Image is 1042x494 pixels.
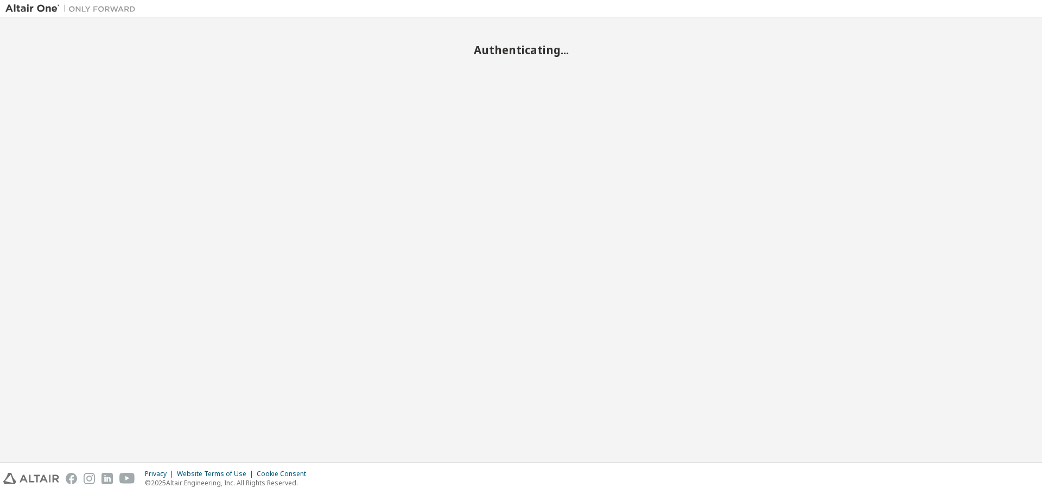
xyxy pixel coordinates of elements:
div: Website Terms of Use [177,470,257,478]
h2: Authenticating... [5,43,1037,57]
img: instagram.svg [84,473,95,484]
div: Cookie Consent [257,470,313,478]
img: youtube.svg [119,473,135,484]
p: © 2025 Altair Engineering, Inc. All Rights Reserved. [145,478,313,487]
img: altair_logo.svg [3,473,59,484]
img: linkedin.svg [101,473,113,484]
div: Privacy [145,470,177,478]
img: Altair One [5,3,141,14]
img: facebook.svg [66,473,77,484]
